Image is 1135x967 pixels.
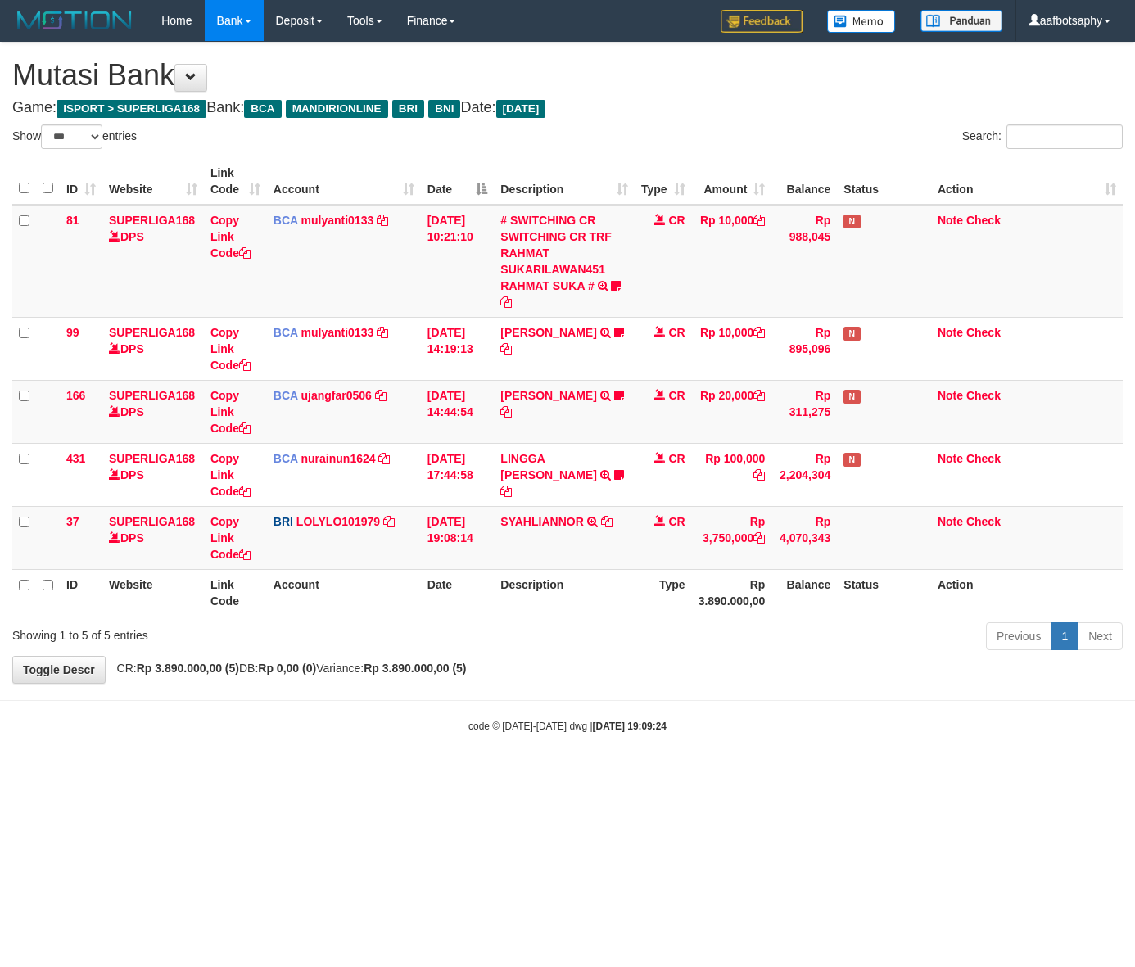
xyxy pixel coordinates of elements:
a: Note [938,326,963,339]
th: ID: activate to sort column ascending [60,158,102,205]
label: Search: [962,124,1123,149]
a: SUPERLIGA168 [109,452,195,465]
th: Account [267,569,421,616]
a: SUPERLIGA168 [109,515,195,528]
a: mulyanti0133 [301,214,374,227]
a: SYAHLIANNOR [500,515,583,528]
a: Check [966,452,1001,465]
a: Toggle Descr [12,656,106,684]
a: Check [966,389,1001,402]
img: panduan.png [920,10,1002,32]
span: BCA [244,100,281,118]
td: [DATE] 14:19:13 [421,317,495,380]
a: Copy Link Code [210,515,251,561]
th: Link Code: activate to sort column ascending [204,158,267,205]
td: [DATE] 17:44:58 [421,443,495,506]
a: mulyanti0133 [301,326,374,339]
span: 99 [66,326,79,339]
span: CR [668,214,685,227]
th: Balance [771,569,837,616]
a: Copy MUHAMMAD REZA to clipboard [500,342,512,355]
span: CR [668,452,685,465]
select: Showentries [41,124,102,149]
th: Account: activate to sort column ascending [267,158,421,205]
th: Amount: activate to sort column ascending [692,158,772,205]
th: Status [837,569,931,616]
a: Copy mulyanti0133 to clipboard [377,326,388,339]
h1: Mutasi Bank [12,59,1123,92]
span: Has Note [843,390,860,404]
img: MOTION_logo.png [12,8,137,33]
span: Has Note [843,327,860,341]
strong: Rp 0,00 (0) [258,662,316,675]
small: code © [DATE]-[DATE] dwg | [468,721,667,732]
a: Copy Link Code [210,452,251,498]
td: Rp 10,000 [692,317,772,380]
a: Note [938,389,963,402]
a: Copy Rp 100,000 to clipboard [753,468,765,481]
a: Note [938,515,963,528]
td: Rp 100,000 [692,443,772,506]
td: DPS [102,506,204,569]
th: Description [494,569,634,616]
a: Next [1078,622,1123,650]
td: Rp 4,070,343 [771,506,837,569]
a: LOLYLO101979 [296,515,380,528]
span: 37 [66,515,79,528]
td: DPS [102,443,204,506]
span: CR [668,515,685,528]
a: [PERSON_NAME] [500,326,596,339]
td: DPS [102,205,204,318]
a: Copy NOVEN ELING PRAYOG to clipboard [500,405,512,418]
strong: [DATE] 19:09:24 [593,721,667,732]
span: BCA [274,326,298,339]
span: CR: DB: Variance: [109,662,467,675]
span: ISPORT > SUPERLIGA168 [57,100,206,118]
img: Button%20Memo.svg [827,10,896,33]
span: MANDIRIONLINE [286,100,388,118]
a: Note [938,214,963,227]
th: Action [931,569,1123,616]
a: Previous [986,622,1051,650]
span: CR [668,389,685,402]
th: Type: activate to sort column ascending [635,158,692,205]
span: Has Note [843,215,860,228]
a: Copy mulyanti0133 to clipboard [377,214,388,227]
span: 431 [66,452,85,465]
label: Show entries [12,124,137,149]
th: Date: activate to sort column descending [421,158,495,205]
th: Rp 3.890.000,00 [692,569,772,616]
th: Type [635,569,692,616]
span: BRI [274,515,293,528]
span: BCA [274,214,298,227]
a: LINGGA [PERSON_NAME] [500,452,596,481]
span: [DATE] [496,100,546,118]
th: Balance [771,158,837,205]
th: Description: activate to sort column ascending [494,158,634,205]
a: Check [966,326,1001,339]
a: Check [966,214,1001,227]
a: Copy Rp 3,750,000 to clipboard [753,531,765,545]
a: 1 [1051,622,1078,650]
a: Copy Link Code [210,214,251,260]
a: Copy Link Code [210,389,251,435]
a: ujangfar0506 [301,389,372,402]
td: Rp 3,750,000 [692,506,772,569]
a: Copy Rp 10,000 to clipboard [753,326,765,339]
a: [PERSON_NAME] [500,389,596,402]
strong: Rp 3.890.000,00 (5) [137,662,239,675]
th: Date [421,569,495,616]
td: DPS [102,380,204,443]
th: Website [102,569,204,616]
a: Copy ujangfar0506 to clipboard [375,389,387,402]
a: Copy SYAHLIANNOR to clipboard [601,515,613,528]
a: nurainun1624 [301,452,376,465]
td: Rp 311,275 [771,380,837,443]
td: Rp 895,096 [771,317,837,380]
a: SUPERLIGA168 [109,214,195,227]
span: BNI [428,100,460,118]
a: Check [966,515,1001,528]
a: Copy Rp 20,000 to clipboard [753,389,765,402]
td: Rp 20,000 [692,380,772,443]
div: Showing 1 to 5 of 5 entries [12,621,461,644]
